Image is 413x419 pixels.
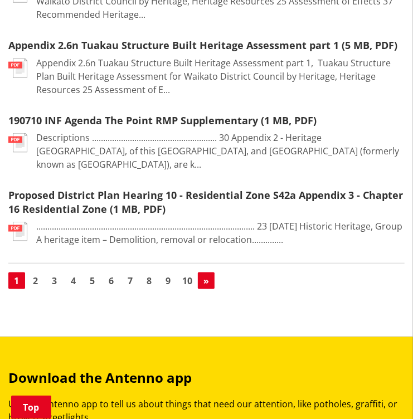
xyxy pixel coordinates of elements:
[36,131,405,171] p: Descriptions ........................................................ 30 Appendix 2 - Heritage [G...
[8,114,317,127] a: 190710 INF Agenda The Point RMP Supplementary (1 MB, PDF)
[36,220,405,246] p: ....................................................................................................
[160,272,177,289] a: Go to page 9
[8,222,27,241] img: document-pdf.svg
[8,59,27,78] img: document-pdf.svg
[203,275,209,287] span: »
[46,272,63,289] a: Go to page 3
[141,272,158,289] a: Go to page 8
[11,396,51,419] a: Top
[84,272,101,289] a: Go to page 5
[103,272,120,289] a: Go to page 6
[8,272,25,289] a: Page 1
[65,272,82,289] a: Go to page 4
[8,38,397,52] a: Appendix 2.6n Tuakau Structure Built Heritage Assessment part 1 (5 MB, PDF)
[362,372,402,412] iframe: Messenger Launcher
[8,371,405,387] h3: Download the Antenno app
[179,272,196,289] a: Go to page 10
[36,56,405,96] p: Appendix 2.6n Tuakau Structure Built Heritage Assessment part 1, ﻿ Tuakau Structure Plan Built He...
[8,133,27,153] img: document-pdf.svg
[122,272,139,289] a: Go to page 7
[8,188,403,216] a: Proposed District Plan Hearing 10 - Residential Zone S42a Appendix 3 - Chapter 16 Residential Zon...
[27,272,44,289] a: Go to page 2
[198,272,215,289] a: Go to next page
[8,263,405,292] nav: Pagination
